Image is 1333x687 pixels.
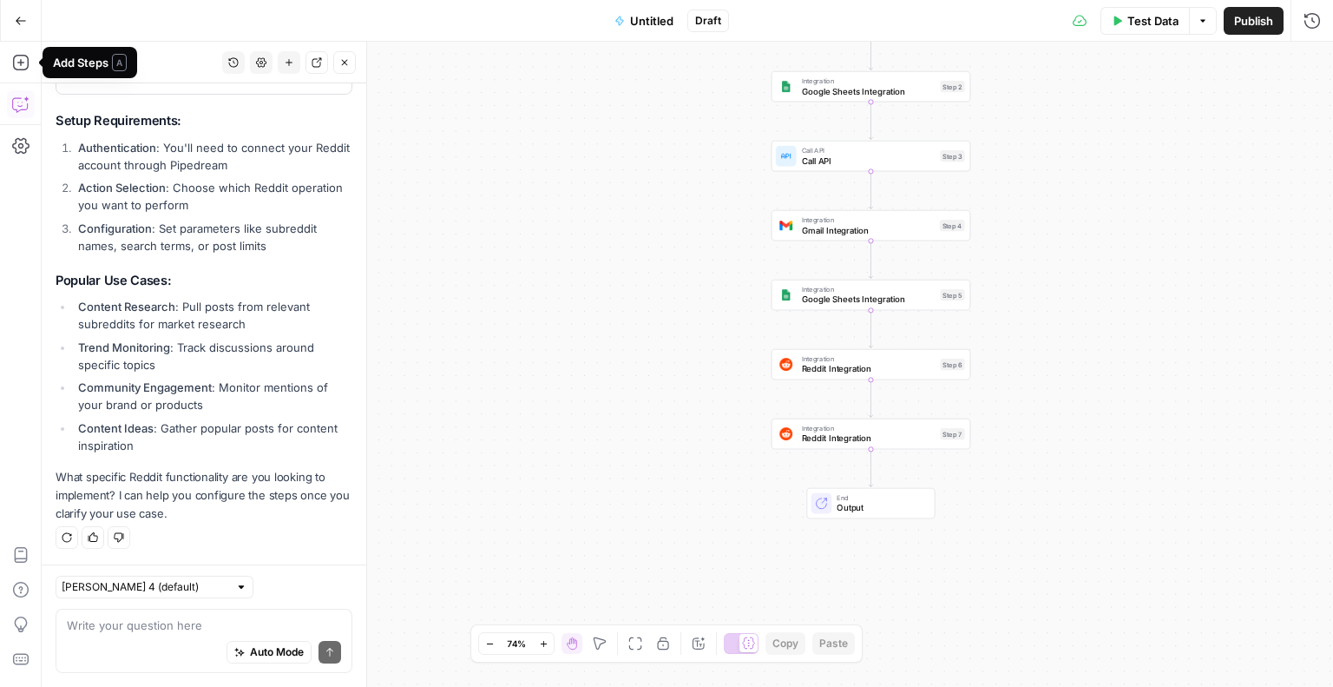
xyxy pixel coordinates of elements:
[765,632,805,655] button: Copy
[56,273,352,289] h3: Popular Use Cases:
[1127,12,1179,30] span: Test Data
[507,637,526,651] span: 74%
[869,171,872,208] g: Edge from step_3 to step_4
[110,569,124,583] button: Start recording
[779,358,792,371] img: reddit_icon.png
[14,48,285,497] div: Play videoAirOps Copilot is now live in your workflow builder!Use it to :Improve, debug, and opti...
[82,569,96,583] button: Gif picker
[779,427,792,440] img: reddit_icon.png
[802,284,936,294] span: Integration
[869,102,872,139] g: Edge from step_2 to step_3
[305,7,336,38] div: Close
[779,80,792,93] img: Group%201%201.png
[802,362,936,375] span: Reddit Integration
[802,84,936,97] span: Google Sheets Integration
[812,632,855,655] button: Paste
[772,210,971,241] div: IntegrationGmail IntegrationStep 4
[74,419,352,454] li: : Gather popular posts for content inspiration
[84,22,161,39] p: Active 8h ago
[78,421,154,435] strong: Content Ideas
[604,7,684,35] button: Untitled
[869,449,872,486] g: Edge from step_7 to end
[802,76,936,86] span: Integration
[802,215,935,225] span: Integration
[227,641,312,664] button: Auto Mode
[802,293,936,306] span: Google Sheets Integration
[78,340,170,354] strong: Trend Monitoring
[1100,7,1189,35] button: Test Data
[74,139,352,174] li: : You'll need to connect your Reddit account through Pipedream
[84,9,197,22] h1: [PERSON_NAME]
[28,250,255,281] b: AirOps Copilot is now live in your workflow builder!
[250,644,304,660] span: Auto Mode
[74,339,352,373] li: : Track discussions around specific topics
[56,468,352,523] p: What specific Reddit functionality are you looking to implement? I can help you configure the ste...
[52,54,217,71] div: Copilot
[940,81,964,92] div: Step 2
[869,380,872,417] g: Edge from step_6 to step_7
[837,492,924,503] span: End
[940,150,964,162] div: Step 3
[56,113,352,129] h3: Setup Requirements:
[802,353,936,364] span: Integration
[41,318,271,350] li: Improve, debug, and optimize your workflows
[779,288,792,301] img: Group%201%201.png
[630,12,673,30] span: Untitled
[940,220,965,231] div: Step 4
[74,298,352,333] li: : Pull posts from relevant subreddits for market research
[772,280,971,311] div: IntegrationGoogle Sheets IntegrationStep 5
[779,219,792,232] img: gmail%20(1).png
[802,145,936,155] span: Call API
[772,488,971,519] div: EndOutput
[78,380,212,394] strong: Community Engagement
[869,32,872,69] g: Edge from step_1 to step_2
[28,452,271,486] div: Give it a try, and stay tuned for exciting updates!
[78,181,166,195] strong: Action Selection
[41,391,271,423] li: Diagnose and get solutions to errors quickly
[837,501,924,514] span: Output
[772,141,971,172] div: Call APICall APIStep 3
[272,7,305,40] button: Home
[772,71,971,102] div: IntegrationGoogle Sheets IntegrationStep 2
[28,293,95,307] b: Use it to :
[11,7,44,40] button: go back
[74,220,352,254] li: : Set parameters like subreddit names, search terms, or post limits
[74,179,352,214] li: : Choose which Reddit operation you want to perform
[940,289,964,301] div: Step 5
[78,221,152,235] strong: Configuration
[1224,7,1284,35] button: Publish
[41,427,271,444] li: Generate prompts and code
[78,300,175,314] strong: Content Research
[78,141,156,155] strong: Authentication
[869,241,872,278] g: Edge from step_4 to step_5
[772,419,971,450] div: IntegrationReddit IntegrationStep 7
[49,10,77,37] img: Profile image for Steven
[772,636,798,651] span: Copy
[802,154,936,167] span: Call API
[695,13,721,29] span: Draft
[62,578,228,596] input: Claude Sonnet 4 (default)
[940,359,964,370] div: Step 6
[27,569,41,583] button: Upload attachment
[869,310,872,347] g: Edge from step_5 to step_6
[819,636,848,651] span: Paste
[15,532,332,562] textarea: Message…
[802,432,936,445] span: Reddit Integration
[298,562,325,590] button: Send a message…
[802,423,936,433] span: Integration
[1234,12,1273,30] span: Publish
[74,379,352,413] li: : Monitor mentions of your brand or products
[940,428,964,439] div: Step 7
[41,354,271,386] li: Understand how workflows work without sifting through prompts
[772,349,971,380] div: IntegrationReddit IntegrationStep 6
[802,223,935,236] span: Gmail Integration
[55,569,69,583] button: Emoji picker
[28,500,164,511] div: [PERSON_NAME] • 2h ago
[14,48,333,535] div: Steven says…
